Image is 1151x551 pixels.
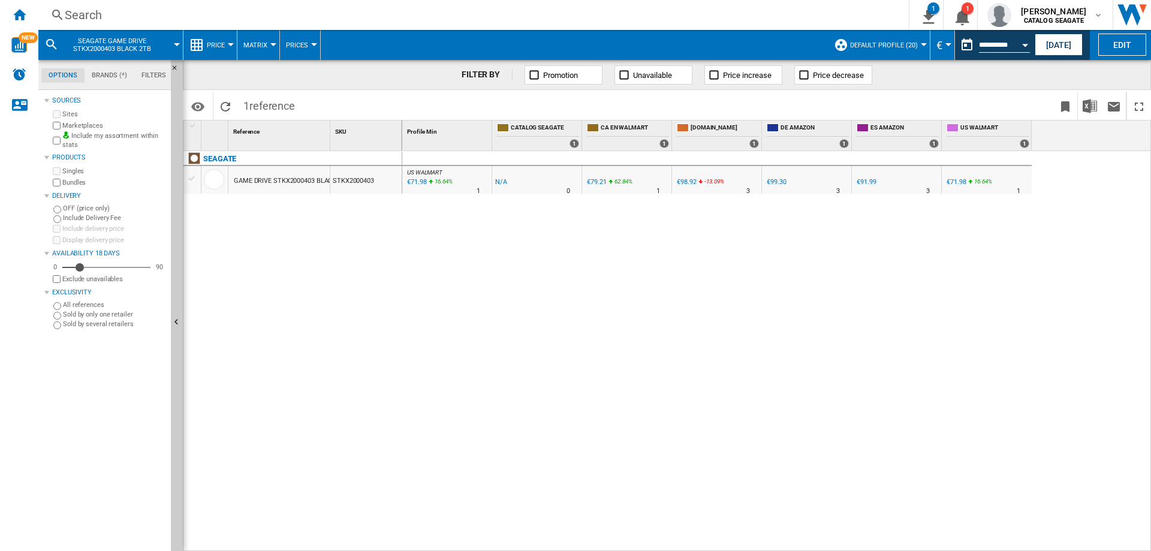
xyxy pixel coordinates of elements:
button: Price [207,30,231,60]
div: Sort None [333,121,402,139]
md-tab-item: Brands (*) [85,68,134,83]
input: Bundles [53,179,61,186]
div: FILTER BY [462,69,513,81]
button: Bookmark this report [1053,92,1077,120]
label: Marketplaces [62,121,166,130]
input: All references [53,302,61,310]
button: Open calendar [1014,32,1036,54]
label: All references [63,300,166,309]
div: Delivery Time : 0 day [567,185,570,197]
div: This report is based on a date in the past. [955,30,1032,60]
div: €99.30 [767,178,786,186]
button: Promotion [525,65,602,85]
div: Products [52,153,166,162]
div: €91.99 [855,176,876,188]
div: 90 [153,263,166,272]
div: Click to filter on that brand [203,152,236,166]
label: Exclude unavailables [62,275,166,284]
button: Reload [213,92,237,120]
div: Delivery Time : 3 days [836,185,840,197]
button: Unavailable [614,65,692,85]
i: % [613,176,620,191]
label: Include my assortment within stats [62,131,166,150]
input: Include Delivery Fee [53,215,61,223]
div: Delivery Time : 3 days [746,185,750,197]
div: Default profile (20) [834,30,924,60]
button: Prices [286,30,314,60]
button: Hide [171,60,185,82]
div: Availability 18 Days [52,249,166,258]
div: Delivery Time : 1 day [477,185,480,197]
span: 16.64 [974,178,988,185]
span: [DOMAIN_NAME] [691,124,759,134]
input: Sites [53,110,61,118]
label: Include delivery price [62,224,166,233]
button: Send this report by email [1102,92,1126,120]
button: € [936,30,948,60]
b: CATALOG SEAGATE [1024,17,1084,25]
label: OFF (price only) [63,204,166,213]
md-menu: Currency [930,30,955,60]
label: Sold by only one retailer [63,310,166,319]
input: Sold by only one retailer [53,312,61,320]
span: ES AMAZON [870,124,939,134]
div: €71.98 [945,176,966,188]
img: profile.jpg [987,3,1011,27]
span: reference [249,100,295,112]
button: SEAGATE GAME DRIVE STKX2000403 BLACK 2TB [64,30,172,60]
i: % [973,176,980,191]
div: Search [65,7,878,23]
span: [PERSON_NAME] [1021,5,1086,17]
img: wise-card.svg [11,37,27,53]
input: Display delivery price [53,236,61,244]
div: Sources [52,96,166,106]
div: SEAGATE GAME DRIVE STKX2000403 BLACK 2TB [44,30,177,60]
div: DE AMAZON 1 offers sold by DE AMAZON [764,121,851,150]
div: 1 offers sold by US WALMART [1020,139,1029,148]
div: Delivery Time : 1 day [1017,185,1020,197]
img: mysite-bg-18x18.png [62,131,70,138]
div: Profile Min Sort None [405,121,492,139]
span: US WALMART [960,124,1029,134]
input: Singles [53,167,61,175]
label: Include Delivery Fee [63,213,166,222]
button: md-calendar [955,33,979,57]
i: % [703,176,710,191]
span: Default profile (20) [850,41,918,49]
div: Delivery Time : 1 day [656,185,660,197]
button: Download in Excel [1078,92,1102,120]
span: CATALOG SEAGATE [511,124,579,134]
div: €98.92 [675,176,696,188]
div: N/A [495,176,507,188]
div: €99.30 [765,176,786,188]
div: Matrix [243,30,273,60]
span: € [936,39,942,52]
div: 1 [927,2,939,14]
span: NEW [19,32,38,43]
span: Reference [233,128,260,135]
span: Unavailable [633,71,672,80]
button: Options [186,95,210,117]
div: US WALMART 1 offers sold by US WALMART [944,121,1032,150]
span: SKU [335,128,346,135]
span: Price [207,41,225,49]
span: Price decrease [813,71,864,80]
div: Reference Sort None [231,121,330,139]
span: US WALMART [407,169,442,176]
span: Promotion [543,71,578,80]
div: €79.21 [585,176,606,188]
div: Exclusivity [52,288,166,297]
div: [DOMAIN_NAME] 1 offers sold by AMAZON.CO.UK [674,121,761,150]
div: 1 offers sold by CA EN WALMART [659,139,669,148]
div: SKU Sort None [333,121,402,139]
input: Include delivery price [53,225,61,233]
md-slider: Availability [62,261,150,273]
span: Prices [286,41,308,49]
div: ES AMAZON 1 offers sold by ES AMAZON [854,121,941,150]
label: Sites [62,110,166,119]
label: Sold by several retailers [63,320,166,329]
div: 1 offers sold by DE AMAZON [839,139,849,148]
div: Sort None [405,121,492,139]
